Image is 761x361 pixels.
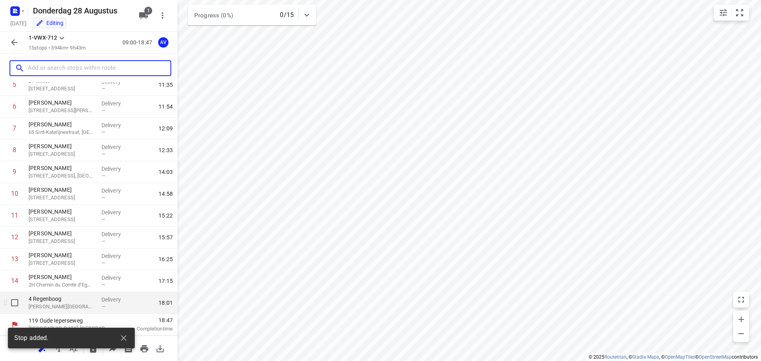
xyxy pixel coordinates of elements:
span: 12:09 [159,124,173,132]
p: 5 Emiel Hullebroecklaan, Zemst [29,107,95,115]
span: 18:47 [120,316,173,324]
p: Delivery [101,99,131,107]
span: 18:01 [159,299,173,307]
p: 09:00-18:47 [122,38,155,47]
span: 15:57 [159,233,173,241]
span: — [101,304,105,309]
div: You are currently in edit mode. [36,19,63,27]
span: — [101,260,105,266]
p: Completion time [120,325,173,333]
span: Stop added. [14,334,49,343]
input: Add or search stops within route [28,62,170,74]
span: Progress (0%) [194,12,233,19]
p: Delivery [101,187,131,195]
div: 9 [13,168,16,176]
p: [PERSON_NAME][GEOGRAPHIC_DATA], [GEOGRAPHIC_DATA] [29,303,95,311]
div: small contained button group [714,5,749,21]
h5: Donderdag 28 Augustus [30,4,132,17]
span: 12:33 [159,146,173,154]
span: 16:25 [159,255,173,263]
a: OpenStreetMap [699,354,732,360]
div: 14 [11,277,18,285]
p: [PERSON_NAME] [29,120,95,128]
p: Delivery [101,208,131,216]
div: 6 [13,103,16,110]
p: 15 stops • 594km • 9h43m [29,44,86,52]
p: [PERSON_NAME] [29,186,95,194]
button: Map settings [715,5,731,21]
p: [PERSON_NAME] [29,208,95,216]
p: [PERSON_NAME] [29,251,95,259]
span: Download route [152,344,168,352]
span: 1 [144,7,152,15]
li: © 2025 , © , © © contributors [589,354,758,360]
span: 14:03 [159,168,173,176]
span: — [101,151,105,157]
span: — [101,216,105,222]
p: 10 Chemin de Tahier, Ohey [29,172,95,180]
div: 10 [11,190,18,197]
div: 12 [11,233,18,241]
p: 62 Dijkstraat, Steenokkerzeel [29,85,95,93]
h5: Project date [7,19,30,28]
p: [PERSON_NAME] [29,229,95,237]
p: 0/15 [280,10,294,20]
span: Assigned to Axel Verzele [155,38,171,46]
p: 29 Rue des Carrières, Seneffe [29,237,95,245]
a: Stadia Maps [632,354,659,360]
p: 21 Rue Inchebroux, Chaumont-Gistoux [29,194,95,202]
div: 5 [13,81,16,88]
span: Select [7,295,23,311]
button: AV [155,34,171,50]
a: Routetitan [604,354,627,360]
p: 4 Regenboog [29,295,95,303]
p: Delivery [101,296,131,304]
span: — [101,107,105,113]
span: Print route [136,344,152,352]
span: 15:22 [159,212,173,220]
button: 1 [136,8,151,23]
a: OpenMapTiles [665,354,695,360]
p: Delivery [101,121,131,129]
span: 11:54 [159,103,173,111]
span: 11:35 [159,81,173,89]
div: 8 [13,146,16,154]
span: — [101,173,105,179]
p: [PERSON_NAME] [29,142,95,150]
p: 37 Langestraat, Kampenhout [29,150,95,158]
p: 119 Oude Ieperseweg [29,317,111,325]
span: — [101,282,105,288]
p: 253 Chaussée de Charleroi, Gembloux [29,216,95,223]
div: 7 [13,124,16,132]
div: 11 [11,212,18,219]
p: [PERSON_NAME] [29,273,95,281]
span: 17:15 [159,277,173,285]
p: 65 Sint-Katelijnestraat, Mechelen [29,128,95,136]
p: 1-VWX-712 [29,34,57,42]
p: Delivery [101,274,131,282]
span: — [101,86,105,92]
p: 209 Rue des Braicheux, La Louvière [29,259,95,267]
p: 2H Chemin du Comte d'Egmont, Lessines [29,281,95,289]
div: 13 [11,255,18,263]
p: Delivery [101,252,131,260]
span: — [101,129,105,135]
p: Delivery [101,143,131,151]
div: AV [158,37,168,48]
span: 14:58 [159,190,173,198]
p: Delivery [101,230,131,238]
p: [PERSON_NAME] [29,99,95,107]
p: [PERSON_NAME] [29,164,95,172]
p: Delivery [101,165,131,173]
span: — [101,238,105,244]
span: — [101,195,105,201]
p: [GEOGRAPHIC_DATA], [GEOGRAPHIC_DATA] [29,325,111,332]
div: Progress (0%)0/15 [188,5,316,25]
